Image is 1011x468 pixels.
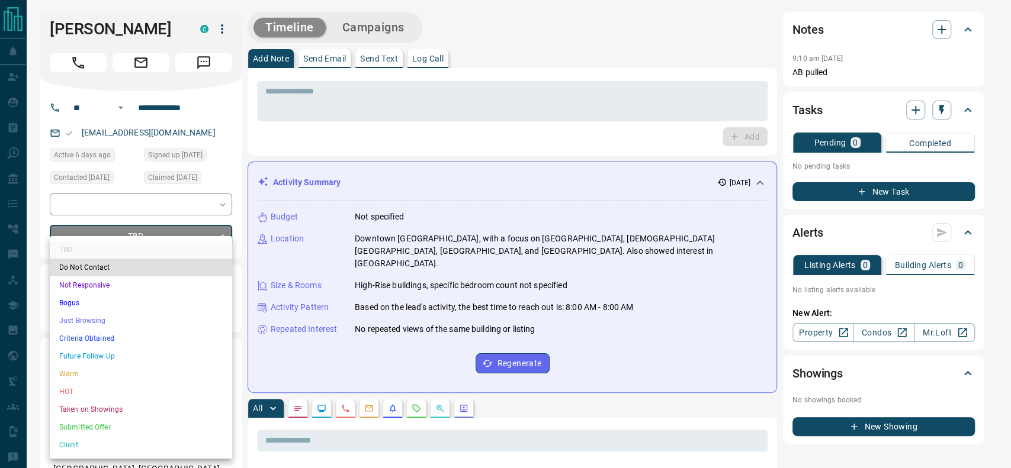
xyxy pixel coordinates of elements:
li: Criteria Obtained [50,330,232,347]
li: Do Not Contact [50,259,232,276]
li: Future Follow Up [50,347,232,365]
li: Client [50,436,232,454]
li: Not Responsive [50,276,232,294]
li: Submitted Offer [50,418,232,436]
li: Just Browsing [50,312,232,330]
li: Warm [50,365,232,383]
li: HOT [50,383,232,401]
li: Taken on Showings [50,401,232,418]
li: Bogus [50,294,232,312]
